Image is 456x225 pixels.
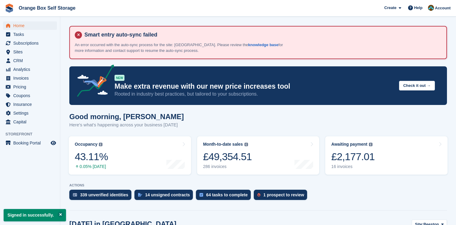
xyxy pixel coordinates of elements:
[13,83,49,91] span: Pricing
[248,43,278,47] a: knowledge base
[3,118,57,126] a: menu
[3,21,57,30] a: menu
[3,74,57,82] a: menu
[13,109,49,117] span: Settings
[134,190,196,203] a: 14 unsigned contracts
[3,39,57,47] a: menu
[13,30,49,39] span: Tasks
[69,122,184,128] p: Here's what's happening across your business [DATE]
[200,193,203,197] img: task-75834270c22a3079a89374b754ae025e5fb1db73e45f91037f5363f120a921f8.svg
[13,39,49,47] span: Subscriptions
[331,142,367,147] div: Awaiting payment
[3,65,57,74] a: menu
[75,142,97,147] div: Occupancy
[428,5,434,11] img: Mike
[73,193,77,197] img: verify_identity-adf6edd0f0f0b5bbfe63781bf79b02c33cf7c696d77639b501bdc392416b5a36.svg
[3,109,57,117] a: menu
[138,193,142,197] img: contract_signature_icon-13c848040528278c33f63329250d36e43548de30e8caae1d1a13099fd9432cc5.svg
[13,65,49,74] span: Analytics
[414,5,423,11] span: Help
[331,151,375,163] div: £2,177.01
[145,192,190,197] div: 14 unsigned contracts
[13,118,49,126] span: Capital
[13,21,49,30] span: Home
[13,91,49,100] span: Coupons
[399,81,435,91] button: Check it out →
[115,82,394,91] p: Make extra revenue with our new price increases tool
[82,31,442,38] h4: Smart entry auto-sync failed
[3,56,57,65] a: menu
[69,136,191,175] a: Occupancy 43.11% 0.05% [DATE]
[369,143,373,146] img: icon-info-grey-7440780725fd019a000dd9b08b2336e03edf1995a4989e88bcd33f0948082b44.svg
[69,183,447,187] p: ACTIONS
[254,190,310,203] a: 1 prospect to review
[13,100,49,109] span: Insurance
[80,192,128,197] div: 339 unverified identities
[16,3,78,13] a: Orange Box Self Storage
[50,139,57,147] a: Preview store
[69,112,184,121] h1: Good morning, [PERSON_NAME]
[203,151,252,163] div: £49,354.51
[196,190,254,203] a: 64 tasks to complete
[75,151,108,163] div: 43.11%
[13,48,49,56] span: Sites
[72,65,114,99] img: price-adjustments-announcement-icon-8257ccfd72463d97f412b2fc003d46551f7dbcb40ab6d574587a9cd5c0d94...
[197,136,319,175] a: Month-to-date sales £49,354.51 286 invoices
[75,42,286,54] p: An error occurred with the auto-sync process for the site: [GEOGRAPHIC_DATA]. Please review the f...
[69,190,134,203] a: 339 unverified identities
[244,143,248,146] img: icon-info-grey-7440780725fd019a000dd9b08b2336e03edf1995a4989e88bcd33f0948082b44.svg
[203,164,252,169] div: 286 invoices
[5,131,60,137] span: Storefront
[206,192,248,197] div: 64 tasks to complete
[325,136,448,175] a: Awaiting payment £2,177.01 16 invoices
[3,100,57,109] a: menu
[3,30,57,39] a: menu
[3,139,57,147] a: menu
[4,209,66,221] p: Signed in successfully.
[3,83,57,91] a: menu
[115,91,394,97] p: Rooted in industry best practices, but tailored to your subscriptions.
[5,4,14,13] img: stora-icon-8386f47178a22dfd0bd8f6a31ec36ba5ce8667c1dd55bd0f319d3a0aa187defe.svg
[75,164,108,169] div: 0.05% [DATE]
[257,193,260,197] img: prospect-51fa495bee0391a8d652442698ab0144808aea92771e9ea1ae160a38d050c398.svg
[13,74,49,82] span: Invoices
[13,56,49,65] span: CRM
[435,5,451,11] span: Account
[384,5,396,11] span: Create
[99,143,102,146] img: icon-info-grey-7440780725fd019a000dd9b08b2336e03edf1995a4989e88bcd33f0948082b44.svg
[115,75,124,81] div: NEW
[13,139,49,147] span: Booking Portal
[3,48,57,56] a: menu
[263,192,304,197] div: 1 prospect to review
[203,142,243,147] div: Month-to-date sales
[331,164,375,169] div: 16 invoices
[3,91,57,100] a: menu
